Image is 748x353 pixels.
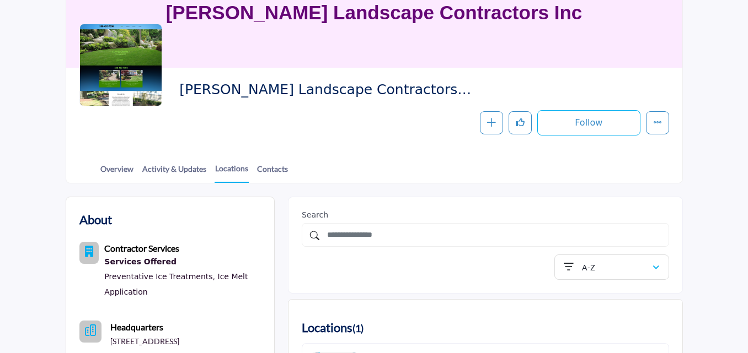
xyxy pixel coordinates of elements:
[509,111,532,134] button: Like
[215,162,249,183] a: Locations
[582,262,595,273] p: A-Z
[104,255,261,269] a: Services Offered
[79,321,101,343] button: Headquarter icon
[646,111,669,134] button: More details
[352,322,364,334] span: ( )
[302,210,669,220] h2: Search
[554,254,669,280] button: A-Z
[79,210,112,229] h2: About
[537,110,640,135] button: Follow
[110,336,179,347] p: [STREET_ADDRESS]
[302,318,364,338] h2: Locations
[79,242,99,264] button: Category Icon
[100,163,134,182] a: Overview
[104,272,215,281] a: Preventative Ice Treatments,
[142,163,207,182] a: Activity & Updates
[257,163,288,182] a: Contacts
[104,255,261,269] div: Services Offered refers to the specific products, assistance, or expertise a business provides to...
[104,243,179,253] b: Contractor Services
[355,322,361,334] span: 1
[179,81,480,99] span: Dunn Landscape Contractors Inc
[104,245,179,253] a: Contractor Services
[110,321,163,334] b: Headquarters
